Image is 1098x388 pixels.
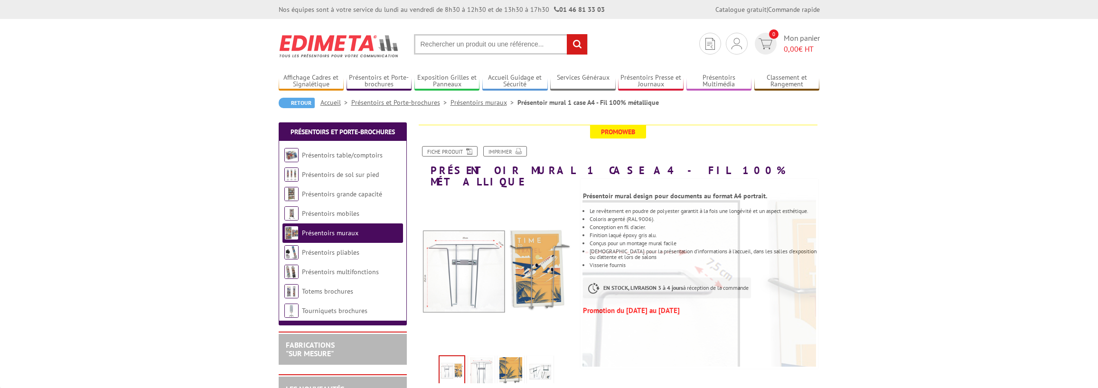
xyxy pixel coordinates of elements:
a: Exposition Grilles et Panneaux [414,74,480,89]
img: porte_brochures_muraux_100_metallique_6a4_zoom_410001.jpg [529,357,552,387]
a: Présentoirs muraux [302,229,358,237]
li: Présentoir mural 1 case A4 - Fil 100% métallique [517,98,659,107]
a: Présentoirs pliables [302,248,359,257]
a: Accueil [320,98,351,107]
a: Présentoirs de sol sur pied [302,170,379,179]
a: Présentoirs mobiles [302,209,359,218]
a: Commande rapide [768,5,820,14]
div: | [715,5,820,14]
img: devis rapide [732,38,742,49]
img: porte_brochures_muraux_100_metallique_1a4_new_410001.jpg [440,356,464,386]
span: € HT [784,44,820,55]
img: Présentoirs multifonctions [284,265,299,279]
a: Affichage Cadres et Signalétique [279,74,344,89]
a: Présentoirs et Porte-brochures [351,98,450,107]
img: Présentoirs de sol sur pied [284,167,299,182]
img: Présentoirs table/comptoirs [284,148,299,162]
input: Rechercher un produit ou une référence... [414,34,588,55]
a: Services Généraux [550,74,616,89]
a: Tourniquets brochures [302,306,367,315]
img: Présentoirs grande capacité [284,187,299,201]
a: Accueil Guidage et Sécurité [482,74,548,89]
img: Tourniquets brochures [284,304,299,318]
a: FABRICATIONS"Sur Mesure" [286,340,335,358]
img: Présentoirs mobiles [284,206,299,221]
div: Nos équipes sont à votre service du lundi au vendredi de 8h30 à 12h30 et de 13h30 à 17h30 [279,5,605,14]
img: Présentoirs pliables [284,245,299,259]
a: Retour [279,98,315,108]
a: Présentoirs muraux [450,98,517,107]
a: Totems brochures [302,287,353,296]
a: Présentoirs multifonctions [302,268,379,276]
a: Présentoirs Multimédia [686,74,752,89]
img: Edimeta [279,28,400,64]
a: Catalogue gratuit [715,5,767,14]
strong: 01 46 81 33 03 [554,5,605,14]
img: porte_brochures_muraux_100_metallique_1a4_new_410001.jpg [416,192,576,352]
img: devis rapide [759,38,772,49]
span: Mon panier [784,33,820,55]
img: Totems brochures [284,284,299,298]
img: porte_brochures_muraux_100_metallique_6a4_zoom_2_410001.jpg [499,357,522,387]
img: porte_brochures_muraux_100_metallique_6a4_schema_410001.jpg [470,357,493,387]
a: Présentoirs et Porte-brochures [347,74,412,89]
a: Présentoirs table/comptoirs [302,151,383,159]
a: Présentoirs grande capacité [302,190,382,198]
a: Présentoirs et Porte-brochures [291,128,395,136]
input: rechercher [567,34,587,55]
img: devis rapide [705,38,715,50]
a: Classement et Rangement [754,74,820,89]
img: Présentoirs muraux [284,226,299,240]
span: Promoweb [590,125,646,139]
a: Présentoirs Presse et Journaux [618,74,684,89]
a: devis rapide 0 Mon panier 0,00€ HT [752,33,820,55]
span: 0,00 [784,44,798,54]
span: 0 [769,29,779,39]
a: Imprimer [483,146,527,157]
a: Fiche produit [422,146,478,157]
